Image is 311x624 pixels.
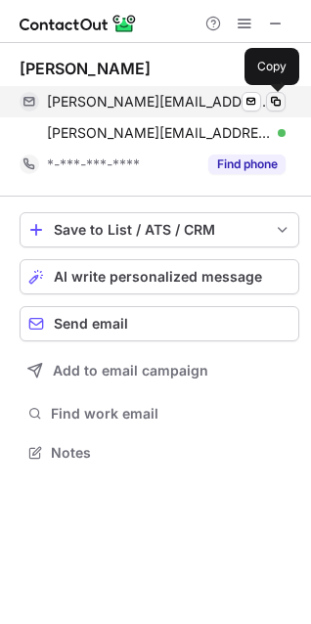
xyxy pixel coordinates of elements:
span: Add to email campaign [53,363,208,379]
span: Send email [54,316,128,332]
button: Notes [20,439,299,467]
img: ContactOut v5.3.10 [20,12,137,35]
button: AI write personalized message [20,259,299,294]
button: Find work email [20,400,299,427]
span: Notes [51,444,291,462]
button: Send email [20,306,299,341]
span: [PERSON_NAME][EMAIL_ADDRESS][DOMAIN_NAME] [47,93,271,111]
span: Find work email [51,405,291,423]
span: [PERSON_NAME][EMAIL_ADDRESS][DOMAIN_NAME] [47,124,271,142]
button: Reveal Button [208,155,286,174]
div: Save to List / ATS / CRM [54,222,265,238]
div: [PERSON_NAME] [20,59,151,78]
button: Add to email campaign [20,353,299,388]
span: AI write personalized message [54,269,262,285]
button: save-profile-one-click [20,212,299,247]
